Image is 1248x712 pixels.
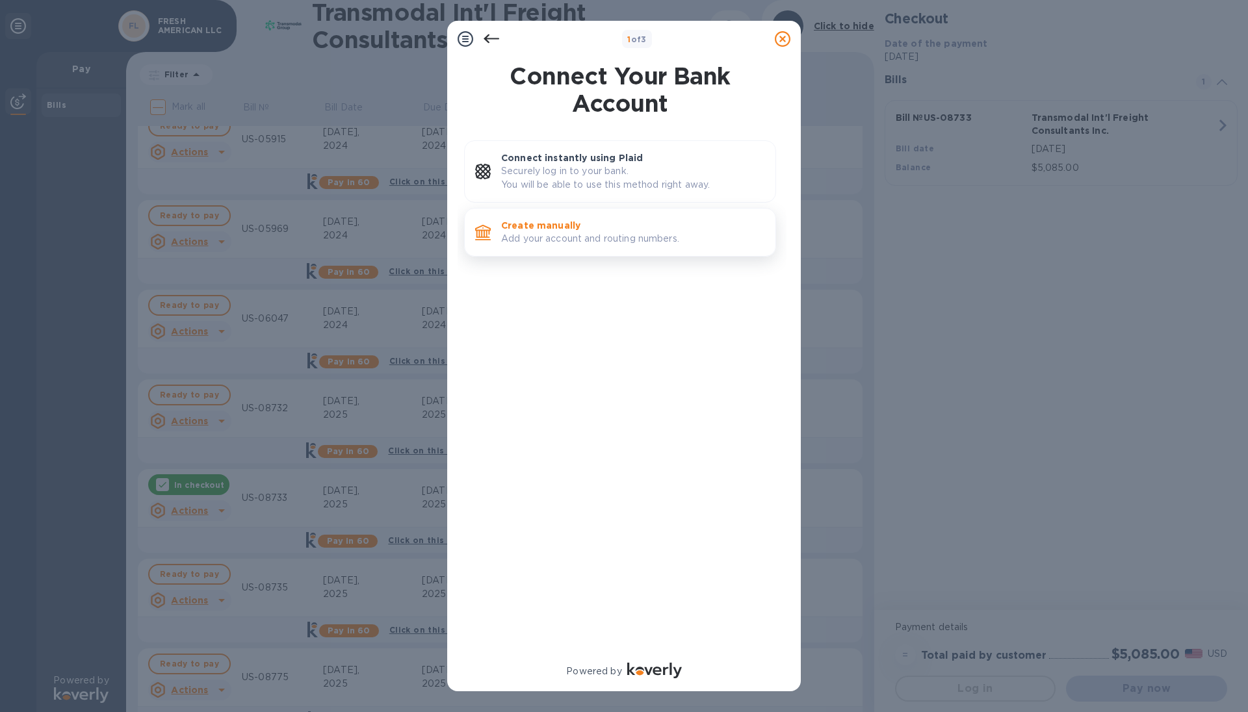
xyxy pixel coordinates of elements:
[459,62,781,117] h1: Connect Your Bank Account
[501,151,765,164] p: Connect instantly using Plaid
[627,34,647,44] b: of 3
[501,232,765,246] p: Add your account and routing numbers.
[566,665,621,678] p: Powered by
[627,34,630,44] span: 1
[627,663,682,678] img: Logo
[501,219,765,232] p: Create manually
[501,164,765,192] p: Securely log in to your bank. You will be able to use this method right away.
